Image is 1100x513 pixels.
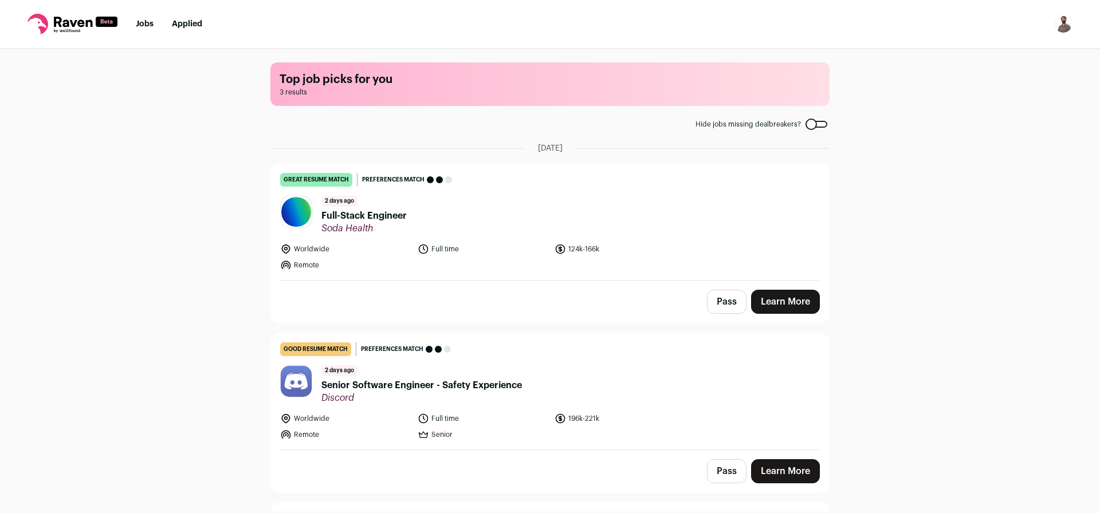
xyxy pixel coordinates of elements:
[321,392,522,404] span: Discord
[280,243,411,255] li: Worldwide
[321,365,357,376] span: 2 days ago
[280,342,351,356] div: good resume match
[280,88,820,97] span: 3 results
[321,209,407,223] span: Full-Stack Engineer
[280,413,411,424] li: Worldwide
[696,120,801,129] span: Hide jobs missing dealbreakers?
[321,196,357,207] span: 2 days ago
[555,243,685,255] li: 124k-166k
[1054,15,1072,33] img: 10099330-medium_jpg
[280,173,352,187] div: great resume match
[280,259,411,271] li: Remote
[321,378,522,392] span: Senior Software Engineer - Safety Experience
[418,413,548,424] li: Full time
[751,290,820,314] a: Learn More
[271,333,829,449] a: good resume match Preferences match 2 days ago Senior Software Engineer - Safety Experience Disco...
[707,290,747,314] button: Pass
[418,429,548,440] li: Senior
[538,143,563,154] span: [DATE]
[707,459,747,483] button: Pass
[280,72,820,88] h1: Top job picks for you
[136,20,154,28] a: Jobs
[751,459,820,483] a: Learn More
[281,196,312,227] img: b396e44d66be5381ac17e038b5383112cc56dfde83fcd9186cf40beabc41d93f.png
[555,413,685,424] li: 196k-221k
[172,20,202,28] a: Applied
[418,243,548,255] li: Full time
[321,223,407,234] span: Soda Health
[1054,15,1072,33] button: Open dropdown
[271,164,829,280] a: great resume match Preferences match 2 days ago Full-Stack Engineer Soda Health Worldwide Full ti...
[361,344,423,355] span: Preferences match
[362,174,425,186] span: Preferences match
[280,429,411,440] li: Remote
[281,366,312,397] img: 20c912ef399f9cd278700efc0af6d76c290ff0d0f5ae261fbc37eb4270a7dabb.jpg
